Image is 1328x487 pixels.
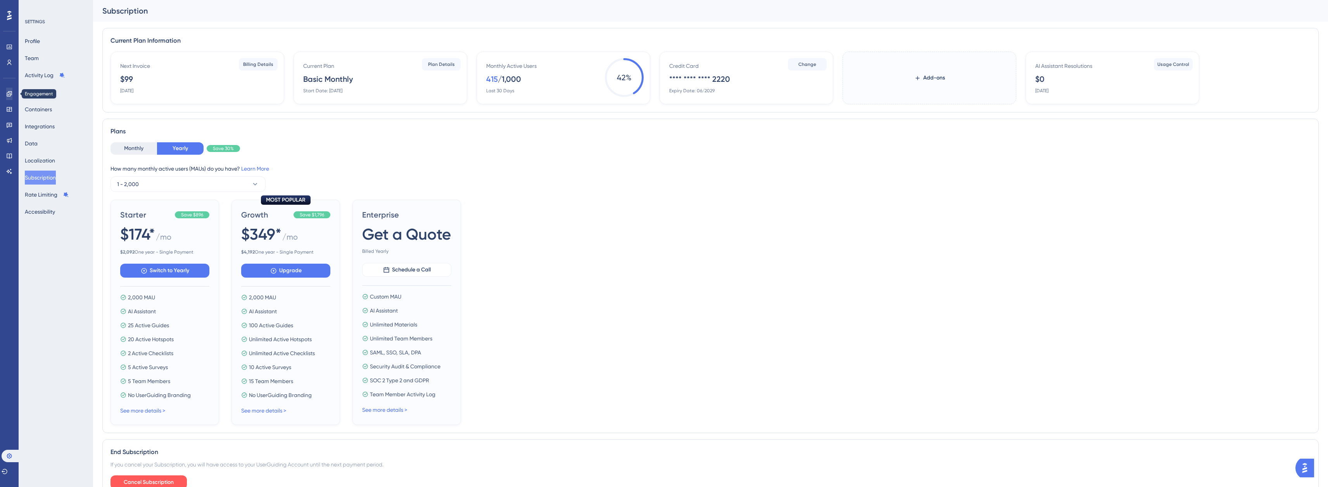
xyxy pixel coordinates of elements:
div: MOST POPULAR [261,195,311,205]
button: Upgrade [241,264,330,278]
span: AI Assistant [370,306,398,315]
span: 1 - 2,000 [117,180,139,189]
div: $99 [120,74,133,85]
div: Last 30 Days [486,88,514,94]
button: Add-ons [902,71,957,85]
span: One year - Single Payment [120,249,209,255]
button: Subscription [25,171,56,185]
button: Profile [25,34,40,48]
span: / mo [156,231,171,246]
span: Unlimited Active Hotspots [249,335,312,344]
span: Switch to Yearly [150,266,189,275]
b: $ 4,192 [241,249,255,255]
span: Starter [120,209,172,220]
span: Save $896 [181,212,203,218]
div: Current Plan [303,61,334,71]
span: 2 Active Checklists [128,349,173,358]
button: Containers [25,102,52,116]
span: Enterprise [362,209,451,220]
button: Activity Log [25,68,65,82]
span: Save $1,796 [300,212,324,218]
button: Plan Details [422,58,461,71]
span: 20 Active Hotspots [128,335,174,344]
button: Integrations [25,119,55,133]
span: AI Assistant [249,307,277,316]
div: If you cancel your Subscription, you will have access to your UserGuiding Account until the next ... [111,460,1311,469]
div: SETTINGS [25,19,88,25]
button: Data [25,136,38,150]
span: Unlimited Active Checklists [249,349,315,358]
a: See more details > [241,408,286,414]
span: 5 Active Surveys [128,363,168,372]
div: Expiry Date: 06/2029 [669,88,715,94]
button: Accessibility [25,205,55,219]
div: How many monthly active users (MAUs) do you have? [111,164,1311,173]
button: Usage Control [1154,58,1193,71]
span: 2,000 MAU [249,293,276,302]
button: Installation [25,85,52,99]
a: See more details > [120,408,165,414]
div: AI Assistant Resolutions [1035,61,1092,71]
iframe: UserGuiding AI Assistant Launcher [1295,456,1319,480]
span: Team Member Activity Log [370,390,435,399]
a: Learn More [241,166,269,172]
span: Cancel Subscription [124,478,174,487]
span: Billing Details [243,61,273,67]
button: Localization [25,154,55,168]
button: Schedule a Call [362,263,451,277]
button: Rate Limiting [25,188,69,202]
span: Usage Control [1157,61,1189,67]
span: No UserGuiding Branding [128,390,191,400]
span: 42 % [605,58,644,97]
div: Basic Monthly [303,74,353,85]
span: No UserGuiding Branding [249,390,312,400]
span: SOC 2 Type 2 and GDPR [370,376,429,385]
span: 25 Active Guides [128,321,169,330]
span: $349* [241,223,281,245]
button: Team [25,51,39,65]
button: Switch to Yearly [120,264,209,278]
span: 15 Team Members [249,376,293,386]
div: [DATE] [120,88,133,94]
span: Change [798,61,816,67]
div: Monthly Active Users [486,61,537,71]
div: Credit Card [669,61,699,71]
span: Billed Yearly [362,248,451,254]
span: 2,000 MAU [128,293,155,302]
b: $ 2,092 [120,249,135,255]
span: Growth [241,209,290,220]
span: Security Audit & Compliance [370,362,440,371]
div: 415 [486,74,498,85]
div: Current Plan Information [111,36,1311,45]
div: $0 [1035,74,1045,85]
div: Plans [111,127,1311,136]
span: Custom MAU [370,292,401,301]
a: See more details > [362,407,407,413]
span: One year - Single Payment [241,249,330,255]
span: Get a Quote [362,223,451,245]
button: Monthly [111,142,157,155]
span: Add-ons [923,73,945,83]
button: Change [788,58,827,71]
button: Yearly [157,142,204,155]
span: SAML, SSO, SLA, DPA [370,348,421,357]
div: Next Invoice [120,61,150,71]
span: 5 Team Members [128,376,170,386]
span: Upgrade [279,266,302,275]
span: Schedule a Call [392,265,431,275]
div: / 1,000 [498,74,521,85]
button: Billing Details [239,58,278,71]
button: 1 - 2,000 [111,176,266,192]
span: $174* [120,223,155,245]
span: AI Assistant [128,307,156,316]
span: Save 30% [213,145,234,152]
div: Start Date: [DATE] [303,88,342,94]
span: 10 Active Surveys [249,363,291,372]
div: [DATE] [1035,88,1048,94]
span: Unlimited Materials [370,320,417,329]
span: 100 Active Guides [249,321,293,330]
span: Plan Details [428,61,455,67]
span: Unlimited Team Members [370,334,432,343]
div: Subscription [102,5,1299,16]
